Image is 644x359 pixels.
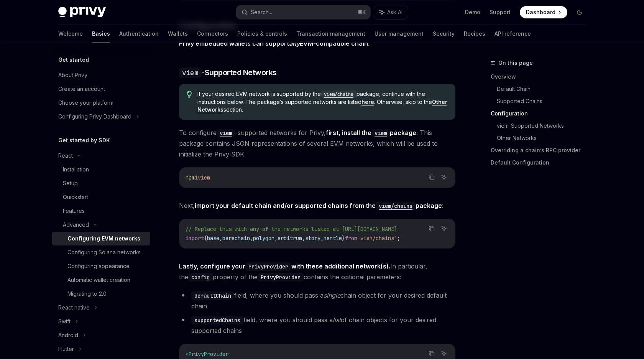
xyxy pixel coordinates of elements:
a: Configuring appearance [52,259,150,273]
div: About Privy [58,71,87,80]
a: User management [375,25,424,43]
strong: Lastly, configure your with these additional network(s). [179,262,390,270]
div: Features [63,206,85,216]
span: Ask AI [387,8,402,16]
button: Copy the contents from the code block [427,224,437,234]
div: Android [58,331,78,340]
a: Configuring Solana networks [52,245,150,259]
a: Default Configuration [491,156,592,169]
a: Wallets [168,25,188,43]
li: field, where you should pass a of chain objects for your desired supported chains [179,315,455,336]
a: viem/chains [321,91,356,97]
div: Choose your platform [58,98,113,107]
span: mantle [324,235,342,242]
button: Ask AI [439,224,449,234]
span: ; [397,235,400,242]
span: npm [186,174,195,181]
a: Supported Chains [497,95,592,107]
span: Next, : [179,200,455,211]
a: Migrating to 2.0 [52,287,150,301]
button: Copy the contents from the code block [427,172,437,182]
a: Default Chain [497,83,592,95]
button: Toggle dark mode [573,6,586,18]
a: viem [217,129,235,137]
a: Features [52,204,150,218]
button: Copy the contents from the code block [427,349,437,359]
span: polygon [253,235,274,242]
div: Installation [63,165,89,174]
span: i [195,174,198,181]
span: -Supported Networks [179,67,277,78]
div: Flutter [58,344,74,354]
a: Welcome [58,25,83,43]
code: viem/chains [376,202,416,210]
span: import [186,235,204,242]
a: Connectors [197,25,228,43]
a: Policies & controls [237,25,287,43]
code: viem/chains [321,91,356,98]
div: Quickstart [63,193,88,202]
a: Authentication [119,25,159,43]
span: Dashboard [526,8,555,16]
button: Ask AI [374,5,408,19]
span: { [204,235,207,242]
span: . [179,38,455,49]
a: About Privy [52,68,150,82]
a: Overriding a chain’s RPC provider [491,144,592,156]
span: PrivyProvider [189,351,228,357]
code: supportedChains [191,316,243,324]
div: Advanced [63,220,89,229]
button: Search...⌘K [236,5,370,19]
div: Configuring Privy Dashboard [58,112,131,121]
h5: Get started [58,55,89,64]
span: If your desired EVM network is supported by the package, continue with the instructions below. Th... [197,90,448,114]
span: story [305,235,320,242]
a: Basics [92,25,110,43]
em: list [333,316,341,324]
span: arbitrum [278,235,302,242]
div: React [58,151,73,160]
span: } [342,235,345,242]
strong: import your default chain and/or supported chains from the package [195,202,442,209]
code: PrivyProvider [245,262,291,271]
strong: Privy embedded wallets can support EVM-compatible chain [179,40,368,47]
a: Configuration [491,107,592,120]
span: To configure -supported networks for Privy, . This package contains JSON representations of sever... [179,127,455,160]
a: Overview [491,71,592,83]
a: Dashboard [520,6,567,18]
a: here [361,99,374,105]
code: viem [217,129,235,137]
div: Create an account [58,84,105,94]
a: Installation [52,163,150,176]
button: Ask AI [439,349,449,359]
span: base [207,235,219,242]
a: API reference [495,25,531,43]
span: , [320,235,324,242]
a: Recipes [464,25,485,43]
a: Transaction management [296,25,365,43]
div: Configuring Solana networks [67,248,141,257]
span: , [250,235,253,242]
em: single [324,291,340,299]
span: from [345,235,357,242]
span: , [219,235,222,242]
span: berachain [222,235,250,242]
a: viem/chains [376,202,416,209]
code: config [188,273,213,282]
button: Ask AI [439,172,449,182]
div: Migrating to 2.0 [67,289,107,298]
strong: first, install the package [326,129,416,137]
a: Choose your platform [52,96,150,110]
div: Swift [58,317,71,326]
a: Security [433,25,455,43]
a: Automatic wallet creation [52,273,150,287]
a: viem-Supported Networks [497,120,592,132]
code: PrivyProvider [258,273,304,282]
img: dark logo [58,7,106,18]
span: , [302,235,305,242]
h5: Get started by SDK [58,136,110,145]
code: viem [371,129,390,137]
li: field, where you should pass a chain object for your desired default chain [179,290,455,311]
a: Support [490,8,511,16]
span: , [274,235,278,242]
